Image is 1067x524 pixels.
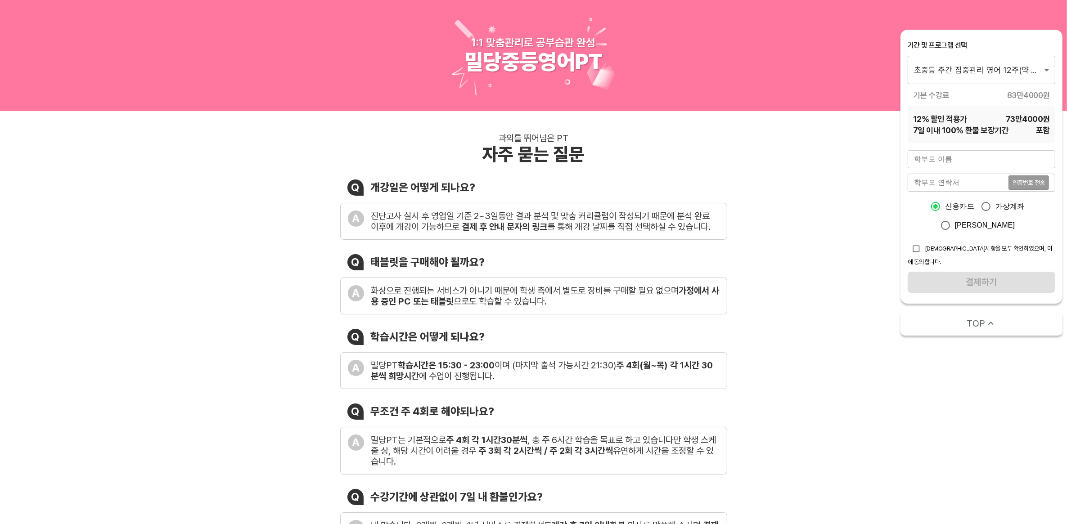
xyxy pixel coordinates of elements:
b: 주 4회(월~목) 각 1시간 30분씩 희망시간 [371,360,713,381]
div: 수강기간에 상관없이 7일 내 환불인가요? [371,490,543,503]
span: 73만4000 원 [1006,113,1050,125]
b: 가정에서 사용 중인 PC 또는 태블릿 [371,285,720,307]
button: TOP [900,311,1062,336]
span: 기본 수강료 [913,90,950,101]
div: 학습시간은 어떻게 되나요? [371,330,485,343]
div: 진단고사 실시 후 영업일 기준 2~3일동안 결과 분석 및 맞춤 커리큘럼이 작성되기 때문에 분석 완료 이후에 개강이 가능하므로 를 통해 개강 날짜를 직접 선택하실 수 있습니다. [371,210,720,232]
b: 주 3회 각 2시간씩 / 주 2회 각 3시간씩 [479,445,613,456]
div: 밀당중등영어PT [464,49,603,75]
div: Q [347,329,364,345]
div: Q [347,489,364,505]
div: Q [347,179,364,196]
div: 초중등 주간 집중관리 영어 12주(약 3개월) 프로그램 [908,56,1055,84]
div: A [348,285,364,301]
span: 83만4000 원 [1007,90,1050,101]
div: Q [347,403,364,420]
div: 자주 묻는 질문 [482,143,585,165]
div: A [348,360,364,376]
b: 결제 후 안내 문자의 링크 [462,221,548,232]
span: 포함 [1036,125,1050,136]
div: 밀당PT 이며 (마지막 출석 가능시간 21:30) 에 수업이 진행됩니다. [371,360,720,381]
div: Q [347,254,364,270]
input: 학부모 이름을 입력해주세요 [908,150,1055,168]
div: 밀당PT는 기본적으로 , 총 주 6시간 학습을 목표로 하고 있습니다만 학생 스케줄 상, 해당 시간이 어려울 경우 유연하게 시간을 조정할 수 있습니다. [371,434,720,467]
div: 1:1 맞춤관리로 공부습관 완성 [472,36,596,49]
b: 학습시간은 15:30 - 23:00 [398,360,495,371]
span: 12 % 할인 적용가 [913,113,967,125]
div: 과외를 뛰어넘은 PT [499,133,568,143]
span: [DEMOGRAPHIC_DATA]사항을 모두 확인하였으며, 이에 동의합니다. [908,245,1053,265]
b: 주 4회 각 1시간30분씩 [446,434,528,445]
div: 화상으로 진행되는 서비스가 아니기 때문에 학생 측에서 별도로 장비를 구매할 필요 없으며 으로도 학습할 수 있습니다. [371,285,720,307]
div: A [348,210,364,227]
div: A [348,434,364,451]
div: 무조건 주 4회로 해야되나요? [371,405,495,418]
div: 태블릿을 구매해야 될까요? [371,255,485,269]
span: TOP [967,317,985,330]
span: 가상계좌 [995,201,1025,212]
span: [PERSON_NAME] [955,220,1015,231]
div: 기간 및 프로그램 선택 [908,40,1055,50]
span: 신용카드 [945,201,974,212]
input: 학부모 연락처를 입력해주세요 [908,174,1008,192]
span: 7 일 이내 100% 환불 보장기간 [913,125,1008,136]
div: 개강일은 어떻게 되나요? [371,181,476,194]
